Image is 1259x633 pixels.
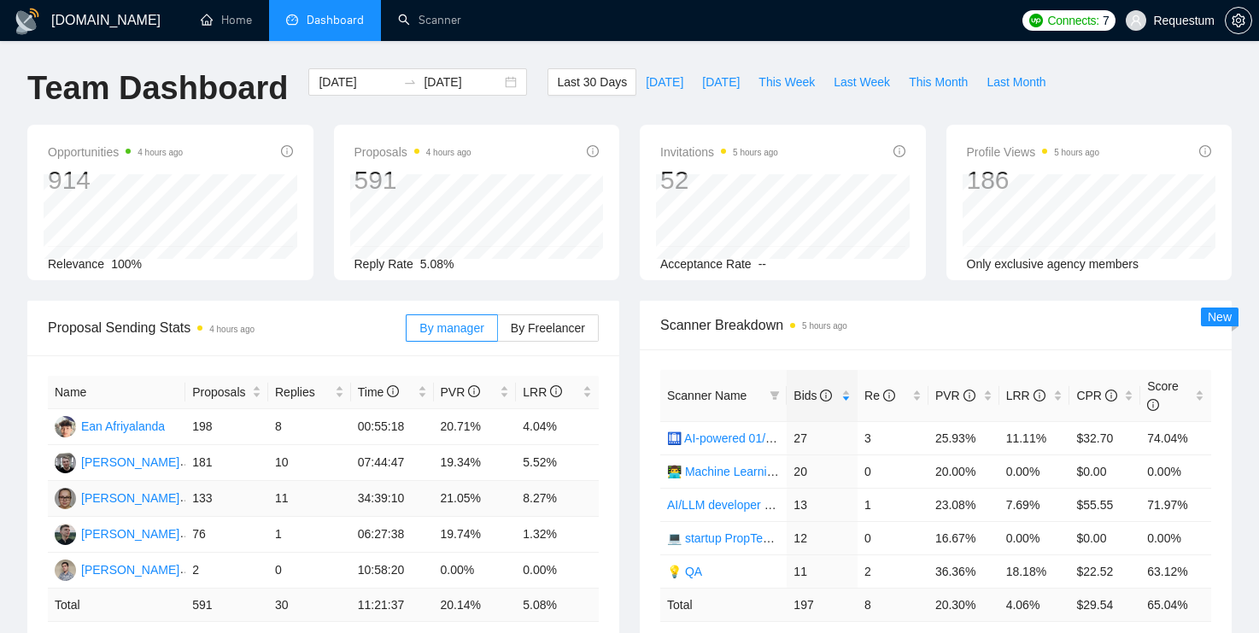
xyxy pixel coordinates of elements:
span: LRR [1006,389,1045,402]
span: info-circle [1147,399,1159,411]
td: 0.00% [1140,454,1211,488]
span: info-circle [1105,390,1117,401]
img: upwork-logo.png [1029,14,1043,27]
span: Last Week [834,73,890,91]
span: 7 [1103,11,1110,30]
div: [PERSON_NAME] [81,525,179,543]
td: 06:27:38 [351,517,434,553]
td: 25.93% [928,421,999,454]
a: 👨‍💻 Machine Learning developer [667,465,836,478]
a: searchScanner [398,13,461,27]
td: 20.00% [928,454,999,488]
span: info-circle [468,385,480,397]
td: 8 [268,409,351,445]
iframe: Intercom live chat [1201,575,1242,616]
div: 186 [967,164,1100,196]
td: 3 [858,421,928,454]
a: EAEan Afriyalanda [55,419,165,432]
td: 11 [268,481,351,517]
td: $0.00 [1069,521,1140,554]
button: Last Month [977,68,1055,96]
span: Bids [793,389,832,402]
td: 00:55:18 [351,409,434,445]
td: 20.14 % [434,589,517,622]
span: filter [766,383,783,408]
div: [PERSON_NAME] [81,489,179,507]
td: $22.52 [1069,554,1140,588]
a: 💡 QA [667,565,702,578]
td: 34:39:10 [351,481,434,517]
span: PVR [935,389,975,402]
span: info-circle [1199,145,1211,157]
td: 1 [268,517,351,553]
span: By manager [419,321,483,335]
a: homeHome [201,13,252,27]
span: info-circle [587,145,599,157]
div: [PERSON_NAME] [81,453,179,472]
td: 197 [787,588,858,621]
button: Last Week [824,68,899,96]
span: user [1130,15,1142,26]
td: 4.04% [516,409,599,445]
span: This Month [909,73,968,91]
span: info-circle [387,385,399,397]
td: 76 [185,517,268,553]
span: Dashboard [307,13,364,27]
time: 4 hours ago [209,325,255,334]
span: Scanner Name [667,389,747,402]
span: LRR [523,385,562,399]
button: setting [1225,7,1252,34]
span: Opportunities [48,142,183,162]
button: [DATE] [636,68,693,96]
td: 8 [858,588,928,621]
span: [DATE] [702,73,740,91]
img: EA [55,416,76,437]
span: This Week [758,73,815,91]
th: Replies [268,376,351,409]
td: $0.00 [1069,454,1140,488]
td: 0.00% [516,553,599,589]
span: info-circle [883,390,895,401]
h1: Team Dashboard [27,68,288,108]
span: dashboard [286,14,298,26]
img: VL [55,452,76,473]
td: 12 [787,521,858,554]
td: 20.30 % [928,588,999,621]
td: 1 [858,488,928,521]
div: 591 [354,164,471,196]
span: 100% [111,257,142,271]
td: 133 [185,481,268,517]
td: 198 [185,409,268,445]
time: 5 hours ago [733,148,778,157]
td: 19.74% [434,517,517,553]
span: By Freelancer [511,321,585,335]
img: AS [55,524,76,545]
td: 11.11% [999,421,1070,454]
td: 11:21:37 [351,589,434,622]
td: 18.18% [999,554,1070,588]
td: $32.70 [1069,421,1140,454]
span: to [403,75,417,89]
td: 181 [185,445,268,481]
span: Proposals [354,142,471,162]
time: 5 hours ago [1054,148,1099,157]
span: PVR [441,385,481,399]
span: Scanner Breakdown [660,314,1211,336]
td: 36.36% [928,554,999,588]
td: Total [48,589,185,622]
button: This Month [899,68,977,96]
a: BK[PERSON_NAME] [55,562,179,576]
span: New [1208,310,1232,324]
td: 19.34% [434,445,517,481]
td: 71.97% [1140,488,1211,521]
td: 0 [268,553,351,589]
a: AI/LLM developer 01/10 changed end [667,498,867,512]
td: 13 [787,488,858,521]
td: 30 [268,589,351,622]
span: info-circle [893,145,905,157]
button: [DATE] [693,68,749,96]
td: 0.00% [999,521,1070,554]
td: 65.04 % [1140,588,1211,621]
span: 5.08% [420,257,454,271]
input: End date [424,73,501,91]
